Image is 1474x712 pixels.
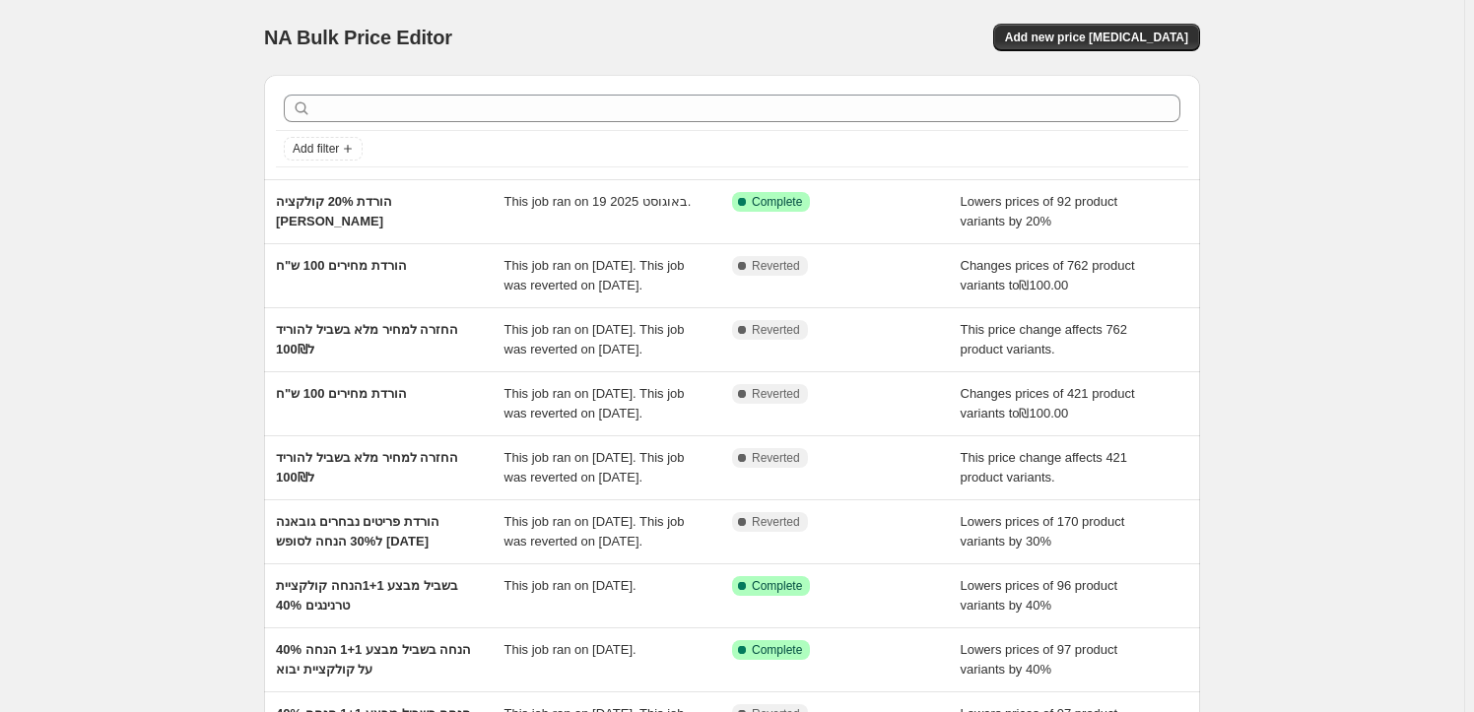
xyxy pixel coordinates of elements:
span: This job ran on [DATE]. [504,642,636,657]
span: This job ran on [DATE]. [504,578,636,593]
span: This job ran on [DATE]. This job was reverted on [DATE]. [504,322,685,356]
span: הורדת פריטים נבחרים גובאנה ל30% הנחה לסופש [DATE] [276,514,439,549]
span: Add new price [MEDICAL_DATA] [1005,30,1188,45]
span: This price change affects 421 product variants. [961,450,1128,485]
span: החזרה למחיר מלא בשביל להוריד ל100₪ [276,322,458,356]
span: Reverted [752,322,800,338]
span: Add filter [293,141,339,157]
span: ₪100.00 [1019,278,1068,292]
button: Add filter [284,137,363,161]
span: This job ran on 19 באוגוסט 2025. [504,194,692,209]
span: Reverted [752,514,800,530]
span: Complete [752,642,802,658]
span: Complete [752,578,802,594]
span: Lowers prices of 96 product variants by 40% [961,578,1118,613]
span: Lowers prices of 97 product variants by 40% [961,642,1118,677]
span: החזרה למחיר מלא בשביל להוריד ל100₪ [276,450,458,485]
span: Complete [752,194,802,210]
span: NA Bulk Price Editor [264,27,452,48]
span: This job ran on [DATE]. This job was reverted on [DATE]. [504,450,685,485]
span: Reverted [752,450,800,466]
span: Reverted [752,386,800,402]
span: Lowers prices of 92 product variants by 20% [961,194,1118,228]
span: הורדת מחירים 100 ש"ח [276,258,407,273]
span: הורדת 20% קולקציה [PERSON_NAME] [276,194,392,228]
span: Lowers prices of 170 product variants by 30% [961,514,1125,549]
span: This job ran on [DATE]. This job was reverted on [DATE]. [504,386,685,421]
span: Changes prices of 421 product variants to [961,386,1135,421]
span: בשביל מבצע 1+1הנחה קולקציית טרנינגים 40% [276,578,458,613]
span: ₪100.00 [1019,406,1068,421]
span: This job ran on [DATE]. This job was reverted on [DATE]. [504,258,685,292]
span: Reverted [752,258,800,274]
span: This job ran on [DATE]. This job was reverted on [DATE]. [504,514,685,549]
span: This price change affects 762 product variants. [961,322,1128,356]
span: הורדת מחירים 100 ש"ח [276,386,407,401]
button: Add new price [MEDICAL_DATA] [993,24,1200,51]
span: 40% הנחה בשביל מבצע 1+1 הנחה על קולקציית יבוא [276,642,471,677]
span: Changes prices of 762 product variants to [961,258,1135,292]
